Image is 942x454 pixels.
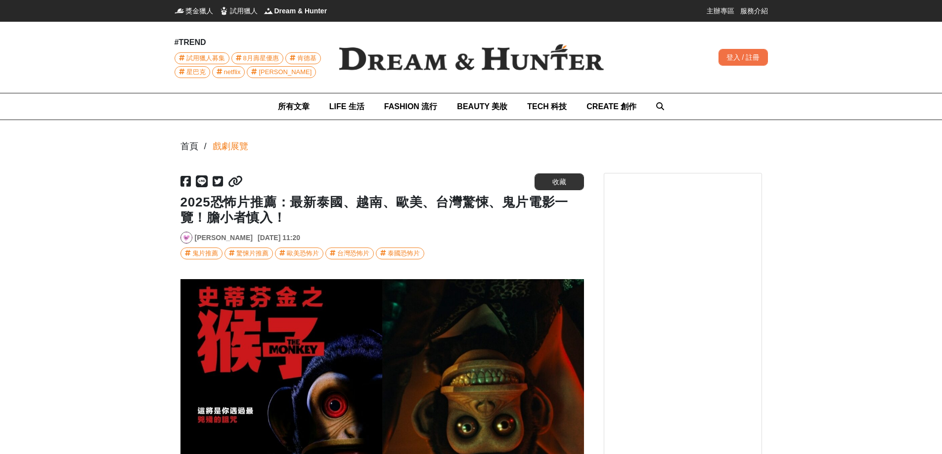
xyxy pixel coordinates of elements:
[329,102,364,111] span: LIFE 生活
[388,248,420,259] div: 泰國恐怖片
[219,6,258,16] a: 試用獵人試用獵人
[236,248,269,259] div: 驚悚片推薦
[278,102,310,111] span: 所有文章
[259,67,312,78] span: [PERSON_NAME]
[287,248,319,259] div: 歐美恐怖片
[230,6,258,16] span: 試用獵人
[329,93,364,120] a: LIFE 生活
[586,102,636,111] span: CREATE 創作
[285,52,321,64] a: 肯德基
[213,140,248,153] a: 戲劇展覽
[175,6,213,16] a: 獎金獵人獎金獵人
[376,248,424,259] a: 泰國恐怖片
[586,93,636,120] a: CREATE 創作
[707,6,734,16] a: 主辦專區
[527,93,567,120] a: TECH 科技
[175,66,210,78] a: 星巴克
[275,248,323,259] a: 歐美恐怖片
[274,6,327,16] span: Dream & Hunter
[740,6,768,16] a: 服務介紹
[337,248,369,259] div: 台灣恐怖片
[457,102,507,111] span: BEAUTY 美妝
[192,248,218,259] div: 鬼片推薦
[323,28,620,86] img: Dream & Hunter
[297,53,316,64] span: 肯德基
[186,53,225,64] span: 試用獵人募集
[180,248,223,259] a: 鬼片推薦
[219,6,229,16] img: 試用獵人
[231,52,283,64] a: 8月壽星優惠
[180,195,584,225] h1: 2025恐怖片推薦：最新泰國、越南、歐美、台灣驚悚、鬼片電影一覽！膽小者慎入！
[527,102,567,111] span: TECH 科技
[535,173,584,190] button: 收藏
[224,67,241,78] span: netflix
[247,66,316,78] a: [PERSON_NAME]
[264,6,327,16] a: Dream & HunterDream & Hunter
[224,248,273,259] a: 驚悚片推薦
[264,6,273,16] img: Dream & Hunter
[180,232,192,244] a: Avatar
[258,233,300,243] div: [DATE] 11:20
[325,248,374,259] a: 台灣恐怖片
[384,93,438,120] a: FASHION 流行
[181,232,192,243] img: Avatar
[180,140,198,153] div: 首頁
[195,233,253,243] a: [PERSON_NAME]
[185,6,213,16] span: 獎金獵人
[243,53,279,64] span: 8月壽星優惠
[718,49,768,66] div: 登入 / 註冊
[204,140,207,153] div: /
[278,93,310,120] a: 所有文章
[457,93,507,120] a: BEAUTY 美妝
[175,37,323,48] div: #TREND
[212,66,245,78] a: netflix
[175,52,229,64] a: 試用獵人募集
[384,102,438,111] span: FASHION 流行
[186,67,206,78] span: 星巴克
[175,6,184,16] img: 獎金獵人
